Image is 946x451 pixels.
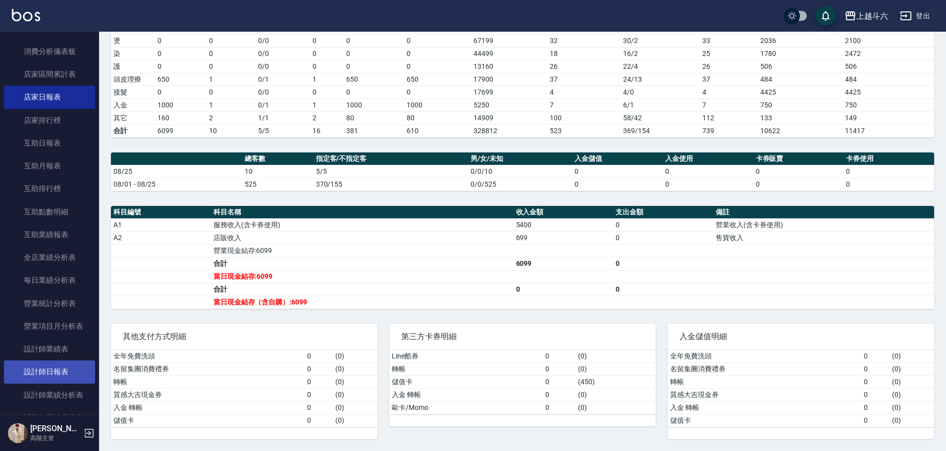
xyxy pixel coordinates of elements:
[843,178,934,191] td: 0
[543,375,576,388] td: 0
[8,423,28,443] img: Person
[4,223,95,246] a: 互助業績報表
[256,86,311,99] td: 0 / 0
[155,124,207,137] td: 6099
[310,47,344,60] td: 0
[211,270,514,283] td: 當日現金結存:6099
[471,99,547,111] td: 5250
[111,231,211,244] td: A2
[668,375,861,388] td: 轉帳
[4,154,95,177] a: 互助月報表
[155,86,207,99] td: 0
[207,124,256,137] td: 10
[211,218,514,231] td: 服務收入(含卡券使用)
[404,99,471,111] td: 1000
[111,414,305,427] td: 儲值卡
[758,99,843,111] td: 750
[4,315,95,338] a: 營業項目月分析表
[700,111,758,124] td: 112
[547,34,621,47] td: 32
[547,124,621,137] td: 523
[621,34,700,47] td: 30 / 2
[856,10,888,22] div: 上越斗六
[314,165,469,178] td: 5/5
[576,375,656,388] td: ( 450 )
[758,60,843,73] td: 506
[111,34,155,47] td: 燙
[344,60,404,73] td: 0
[4,269,95,292] a: 每日業績分析表
[211,296,514,308] td: 當日現金結存（含自購）:6099
[211,244,514,257] td: 營業現金結存:6099
[680,332,922,342] span: 入金儲值明細
[861,362,890,375] td: 0
[242,165,314,178] td: 10
[758,86,843,99] td: 4425
[471,60,547,73] td: 13160
[256,47,311,60] td: 0 / 0
[668,362,861,375] td: 名留集團消費禮券
[389,350,543,363] td: Line酷券
[111,362,305,375] td: 名留集團消費禮券
[468,178,572,191] td: 0/0/525
[861,350,890,363] td: 0
[155,34,207,47] td: 0
[211,231,514,244] td: 店販收入
[700,34,758,47] td: 33
[242,152,314,165] th: 總客數
[111,350,305,363] td: 全年免費洗頭
[668,414,861,427] td: 儲值卡
[404,86,471,99] td: 0
[514,218,614,231] td: 5400
[4,384,95,406] a: 設計師業績分析表
[621,99,700,111] td: 6 / 1
[663,165,753,178] td: 0
[753,178,844,191] td: 0
[256,111,311,124] td: 1 / 1
[842,34,934,47] td: 2100
[314,152,469,165] th: 指定客/不指定客
[207,86,256,99] td: 0
[576,350,656,363] td: ( 0 )
[111,99,155,111] td: 入金
[468,165,572,178] td: 0/0/10
[111,60,155,73] td: 護
[621,73,700,86] td: 24 / 13
[4,406,95,429] a: 設計師業績月報表
[207,99,256,111] td: 1
[713,206,934,219] th: 備註
[663,152,753,165] th: 入金使用
[207,111,256,124] td: 2
[700,86,758,99] td: 4
[256,99,311,111] td: 0 / 1
[111,375,305,388] td: 轉帳
[843,152,934,165] th: 卡券使用
[404,111,471,124] td: 80
[389,350,656,414] table: a dense table
[753,165,844,178] td: 0
[111,206,211,219] th: 科目編號
[242,178,314,191] td: 525
[621,111,700,124] td: 58 / 42
[842,99,934,111] td: 750
[211,206,514,219] th: 科目名稱
[305,362,333,375] td: 0
[344,34,404,47] td: 0
[713,231,934,244] td: 售貨收入
[404,60,471,73] td: 0
[842,73,934,86] td: 484
[668,401,861,414] td: 入金 轉帳
[514,231,614,244] td: 699
[514,283,614,296] td: 0
[344,86,404,99] td: 0
[155,99,207,111] td: 1000
[543,388,576,401] td: 0
[344,111,404,124] td: 80
[700,60,758,73] td: 26
[842,111,934,124] td: 149
[547,60,621,73] td: 26
[333,401,377,414] td: ( 0 )
[111,388,305,401] td: 質感大吉現金券
[890,350,934,363] td: ( 0 )
[111,401,305,414] td: 入金 轉帳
